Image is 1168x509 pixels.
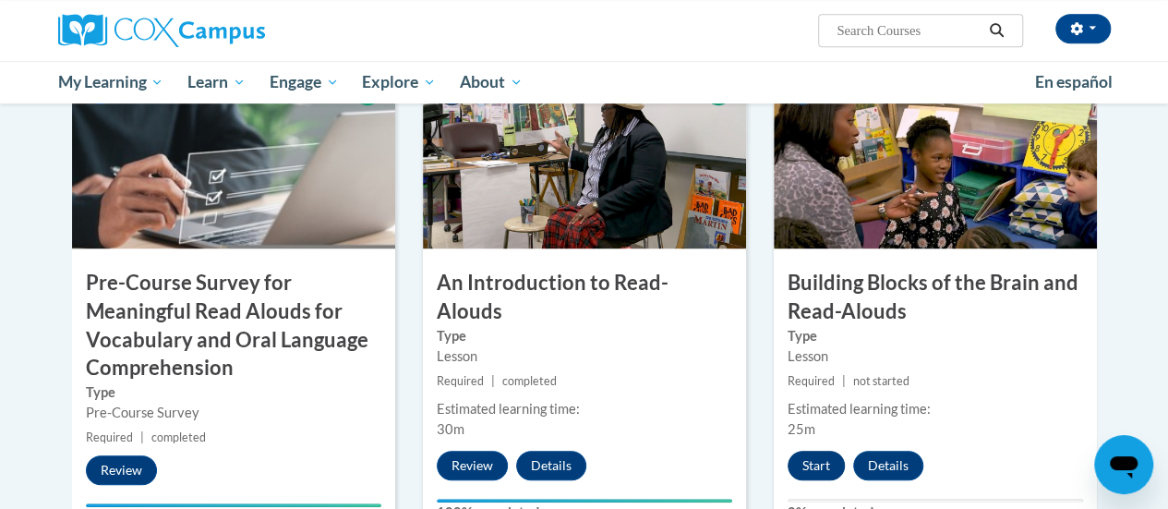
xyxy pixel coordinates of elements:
span: 25m [788,421,815,437]
h3: Building Blocks of the Brain and Read-Alouds [774,269,1097,326]
button: Details [516,451,586,480]
button: Review [86,455,157,485]
img: Course Image [774,64,1097,248]
div: Main menu [44,61,1125,103]
span: Engage [270,71,339,93]
div: Estimated learning time: [437,399,732,419]
a: Learn [175,61,258,103]
div: Lesson [437,346,732,367]
h3: An Introduction to Read-Alouds [423,269,746,326]
span: not started [853,374,909,388]
span: Explore [362,71,436,93]
span: Required [86,430,133,444]
label: Type [86,382,381,403]
img: Course Image [72,64,395,248]
input: Search Courses [835,19,982,42]
button: Account Settings [1055,14,1111,43]
a: About [448,61,535,103]
span: About [460,71,523,93]
img: Cox Campus [58,14,265,47]
a: En español [1023,63,1125,102]
div: Pre-Course Survey [86,403,381,423]
div: Estimated learning time: [788,399,1083,419]
span: | [491,374,495,388]
a: Cox Campus [58,14,391,47]
span: Learn [187,71,246,93]
a: Explore [350,61,448,103]
button: Review [437,451,508,480]
img: Course Image [423,64,746,248]
div: Your progress [437,499,732,503]
span: completed [151,430,206,444]
a: Engage [258,61,351,103]
button: Start [788,451,845,480]
div: Your progress [86,503,381,507]
span: completed [502,374,557,388]
label: Type [788,326,1083,346]
span: En español [1035,72,1113,91]
iframe: Button to launch messaging window [1094,435,1153,494]
span: | [140,430,144,444]
a: My Learning [46,61,176,103]
button: Search [982,19,1010,42]
span: Required [788,374,835,388]
span: | [842,374,846,388]
div: Lesson [788,346,1083,367]
h3: Pre-Course Survey for Meaningful Read Alouds for Vocabulary and Oral Language Comprehension [72,269,395,382]
span: 30m [437,421,464,437]
span: Required [437,374,484,388]
label: Type [437,326,732,346]
button: Details [853,451,923,480]
span: My Learning [57,71,163,93]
